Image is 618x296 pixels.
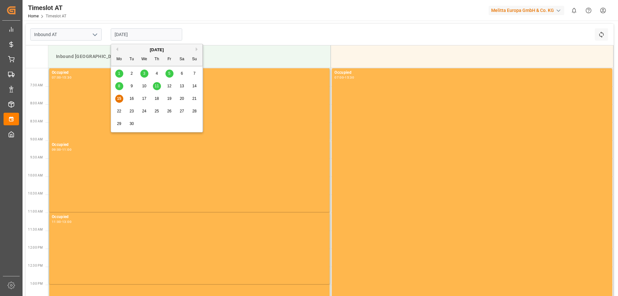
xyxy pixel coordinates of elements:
div: Mo [115,55,123,63]
div: Choose Tuesday, September 16th, 2025 [128,95,136,103]
div: Choose Saturday, September 27th, 2025 [178,107,186,115]
div: Choose Saturday, September 20th, 2025 [178,95,186,103]
span: 17 [142,96,146,101]
span: 18 [154,96,159,101]
span: 6 [181,71,183,76]
span: 30 [129,121,134,126]
div: Su [191,55,199,63]
input: Type to search/select [30,28,102,41]
div: Inbound [GEOGRAPHIC_DATA] [53,51,325,62]
div: Sa [178,55,186,63]
span: 3 [143,71,145,76]
span: 8:00 AM [30,101,43,105]
span: 7 [193,71,196,76]
div: Occupied [52,70,327,76]
span: 9 [131,84,133,88]
span: 28 [192,109,196,113]
div: 07:00 [52,76,61,79]
span: 14 [192,84,196,88]
div: Choose Tuesday, September 2nd, 2025 [128,70,136,78]
div: Choose Monday, September 29th, 2025 [115,120,123,128]
div: [DATE] [111,47,202,53]
span: 10:00 AM [28,174,43,177]
div: - [344,76,345,79]
div: Occupied [52,142,327,148]
div: Choose Saturday, September 13th, 2025 [178,82,186,90]
span: 13 [180,84,184,88]
span: 15 [117,96,121,101]
div: Choose Thursday, September 11th, 2025 [153,82,161,90]
div: Choose Friday, September 5th, 2025 [165,70,173,78]
div: 07:00 [334,76,344,79]
span: 4 [156,71,158,76]
div: Th [153,55,161,63]
div: Choose Friday, September 26th, 2025 [165,107,173,115]
a: Home [28,14,39,18]
div: Choose Thursday, September 25th, 2025 [153,107,161,115]
div: Choose Friday, September 19th, 2025 [165,95,173,103]
button: Previous Month [114,47,118,51]
div: Timeslot AT [28,3,66,13]
div: Tu [128,55,136,63]
div: Choose Monday, September 22nd, 2025 [115,107,123,115]
span: 5 [168,71,171,76]
div: Choose Wednesday, September 10th, 2025 [140,82,148,90]
div: Fr [165,55,173,63]
div: Occupied [334,70,610,76]
span: 23 [129,109,134,113]
span: 11:00 AM [28,210,43,213]
span: 7:30 AM [30,83,43,87]
div: Choose Wednesday, September 3rd, 2025 [140,70,148,78]
span: 12:30 PM [28,264,43,267]
div: 11:00 [52,220,61,223]
span: 1:00 PM [30,282,43,285]
span: 11:30 AM [28,228,43,231]
span: 10:30 AM [28,192,43,195]
span: 8:30 AM [30,119,43,123]
span: 12 [167,84,171,88]
div: - [61,148,62,151]
div: Choose Wednesday, September 17th, 2025 [140,95,148,103]
span: 21 [192,96,196,101]
span: 20 [180,96,184,101]
span: 9:00 AM [30,138,43,141]
div: Choose Friday, September 12th, 2025 [165,82,173,90]
div: - [61,76,62,79]
button: Next Month [196,47,200,51]
div: 13:00 [62,220,71,223]
span: 12:00 PM [28,246,43,249]
button: show 0 new notifications [567,3,581,18]
input: DD.MM.YYYY [111,28,182,41]
div: Choose Tuesday, September 30th, 2025 [128,120,136,128]
div: 15:30 [62,76,71,79]
div: 15:30 [345,76,354,79]
div: 11:00 [62,148,71,151]
span: 9:30 AM [30,156,43,159]
span: 29 [117,121,121,126]
button: Melitta Europa GmbH & Co. KG [489,4,567,16]
div: - [61,220,62,223]
div: Occupied [52,214,327,220]
span: 22 [117,109,121,113]
span: 1 [118,71,120,76]
div: Choose Thursday, September 4th, 2025 [153,70,161,78]
div: Choose Thursday, September 18th, 2025 [153,95,161,103]
span: 2 [131,71,133,76]
span: 27 [180,109,184,113]
button: open menu [90,30,99,40]
div: Choose Sunday, September 21st, 2025 [191,95,199,103]
span: 25 [154,109,159,113]
span: 16 [129,96,134,101]
span: 26 [167,109,171,113]
div: Choose Saturday, September 6th, 2025 [178,70,186,78]
span: 11 [154,84,159,88]
button: Help Center [581,3,596,18]
div: Choose Sunday, September 28th, 2025 [191,107,199,115]
div: We [140,55,148,63]
div: month 2025-09 [113,67,201,130]
span: 24 [142,109,146,113]
div: Choose Wednesday, September 24th, 2025 [140,107,148,115]
div: Melitta Europa GmbH & Co. KG [489,6,564,15]
div: Choose Sunday, September 14th, 2025 [191,82,199,90]
span: 10 [142,84,146,88]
